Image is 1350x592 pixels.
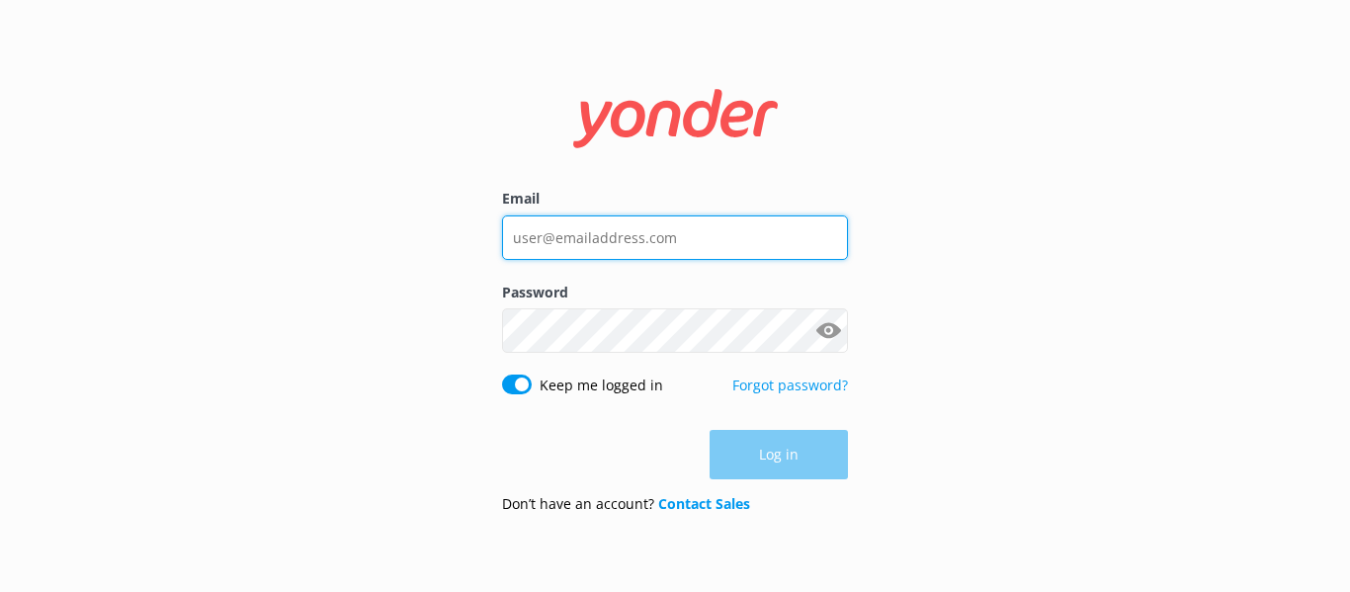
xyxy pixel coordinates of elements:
label: Password [502,282,848,303]
a: Forgot password? [732,376,848,394]
button: Show password [808,311,848,351]
label: Keep me logged in [540,375,663,396]
p: Don’t have an account? [502,493,750,515]
a: Contact Sales [658,494,750,513]
input: user@emailaddress.com [502,215,848,260]
label: Email [502,188,848,210]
